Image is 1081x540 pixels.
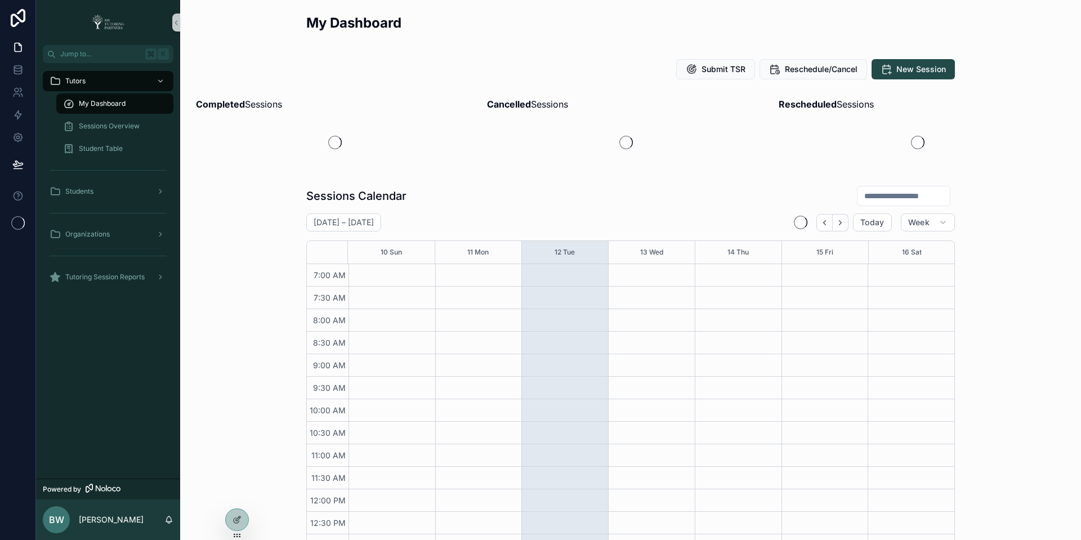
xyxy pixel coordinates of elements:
a: My Dashboard [56,93,173,114]
button: 15 Fri [816,241,833,264]
span: 12:30 PM [307,518,349,528]
span: Submit TSR [702,64,745,75]
span: Tutors [65,77,86,86]
span: Week [908,217,930,227]
h2: My Dashboard [306,14,401,32]
a: Organizations [43,224,173,244]
img: App logo [88,14,128,32]
span: 8:30 AM [310,338,349,347]
span: Sessions [779,97,874,111]
span: 9:30 AM [310,383,349,392]
button: Jump to...K [43,45,173,63]
span: Student Table [79,144,123,153]
button: Back [816,214,833,231]
span: 8:00 AM [310,315,349,325]
span: 9:00 AM [310,360,349,370]
a: Tutors [43,71,173,91]
button: 13 Wed [640,241,663,264]
button: 12 Tue [555,241,575,264]
span: 10:00 AM [307,405,349,415]
span: 7:00 AM [311,270,349,280]
span: New Session [896,64,946,75]
button: Next [833,214,848,231]
span: 7:30 AM [311,293,349,302]
button: 16 Sat [902,241,922,264]
a: Sessions Overview [56,116,173,136]
button: Today [853,213,892,231]
span: Sessions Overview [79,122,140,131]
button: New Session [872,59,955,79]
p: [PERSON_NAME] [79,514,144,525]
strong: Cancelled [487,99,531,110]
span: Powered by [43,485,81,494]
button: Submit TSR [676,59,755,79]
span: 11:30 AM [309,473,349,483]
span: Tutoring Session Reports [65,273,145,282]
button: 11 Mon [467,241,489,264]
span: Today [860,217,885,227]
a: Tutoring Session Reports [43,267,173,287]
span: K [159,50,168,59]
button: 10 Sun [381,241,402,264]
strong: Completed [196,99,245,110]
span: BW [49,513,64,526]
h2: [DATE] – [DATE] [314,217,374,228]
div: scrollable content [36,63,180,302]
a: Students [43,181,173,202]
span: 12:00 PM [307,496,349,505]
span: 10:30 AM [307,428,349,438]
span: Reschedule/Cancel [785,64,857,75]
span: Students [65,187,93,196]
span: Sessions [487,97,568,111]
span: My Dashboard [79,99,126,108]
a: Powered by [36,479,180,499]
span: Jump to... [60,50,141,59]
span: Sessions [196,97,282,111]
button: 14 Thu [727,241,749,264]
a: Student Table [56,139,173,159]
h1: Sessions Calendar [306,188,407,204]
button: Reschedule/Cancel [760,59,867,79]
span: 11:00 AM [309,450,349,460]
button: Week [901,213,955,231]
strong: Rescheduled [779,99,837,110]
span: Organizations [65,230,110,239]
